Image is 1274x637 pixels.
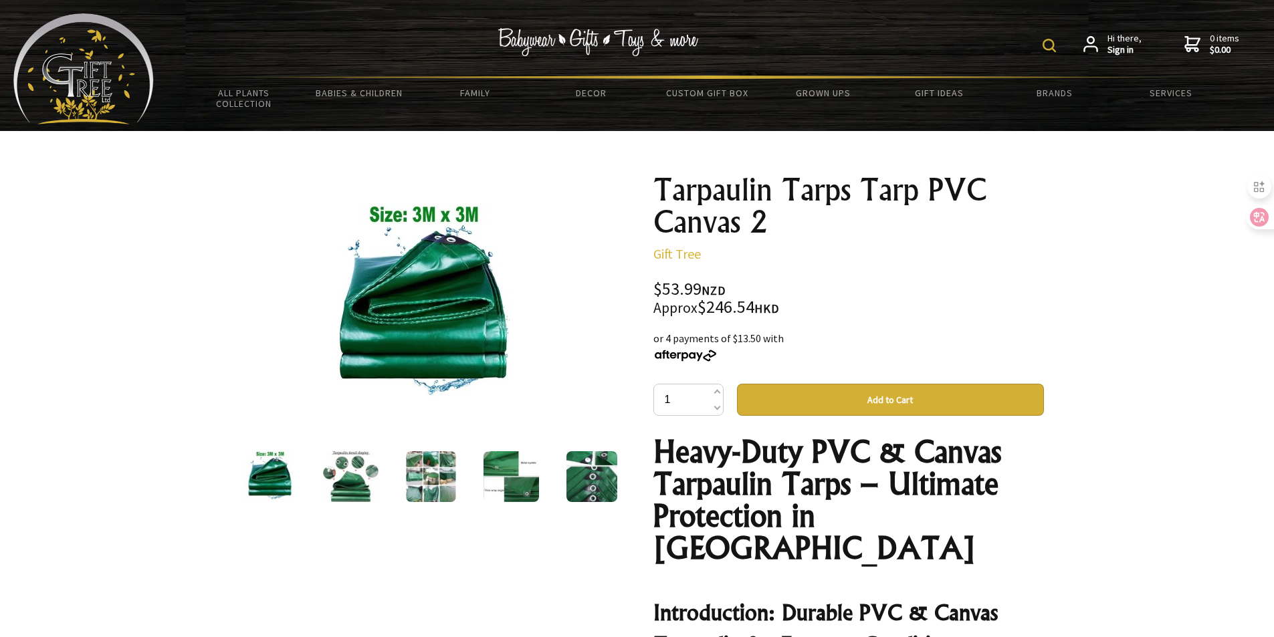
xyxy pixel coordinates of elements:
a: Decor [533,79,649,107]
button: Add to Cart [737,384,1044,416]
img: Tarpaulin Tarps Tarp PVC Canvas 2 [406,451,456,502]
strong: $0.00 [1210,44,1239,56]
a: Hi there,Sign in [1083,33,1142,56]
img: Tarpaulin Tarps Tarp PVC Canvas 2 [243,451,298,502]
a: Babies & Children [302,79,417,107]
h1: Tarpaulin Tarps Tarp PVC Canvas 2 [653,174,1044,238]
img: Tarpaulin Tarps Tarp PVC Canvas 2 [323,451,379,502]
img: Afterpay [653,350,718,362]
strong: Sign in [1107,44,1142,56]
img: Tarpaulin Tarps Tarp PVC Canvas 2 [484,451,540,502]
a: Custom Gift Box [649,79,765,107]
a: Family [417,79,533,107]
strong: Heavy-Duty PVC & Canvas Tarpaulin Tarps – Ultimate Protection in [GEOGRAPHIC_DATA] [653,433,1001,566]
div: or 4 payments of $13.50 with [653,330,1044,362]
a: Grown Ups [765,79,881,107]
span: NZD [702,283,726,298]
img: Tarpaulin Tarps Tarp PVC Canvas 2 [566,451,617,502]
a: Services [1113,79,1229,107]
a: Gift Tree [653,245,701,262]
small: Approx [653,299,698,317]
a: Gift Ideas [881,79,996,107]
a: All Plants Collection [186,79,302,118]
span: HKD [754,301,779,316]
a: Brands [997,79,1113,107]
span: Hi there, [1107,33,1142,56]
img: Babywear - Gifts - Toys & more [498,28,699,56]
img: Babyware - Gifts - Toys and more... [13,13,154,124]
img: Tarpaulin Tarps Tarp PVC Canvas 2 [317,204,534,404]
div: $53.99 $246.54 [653,281,1044,317]
img: product search [1043,39,1056,52]
span: 0 items [1210,32,1239,56]
a: 0 items$0.00 [1184,33,1239,56]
